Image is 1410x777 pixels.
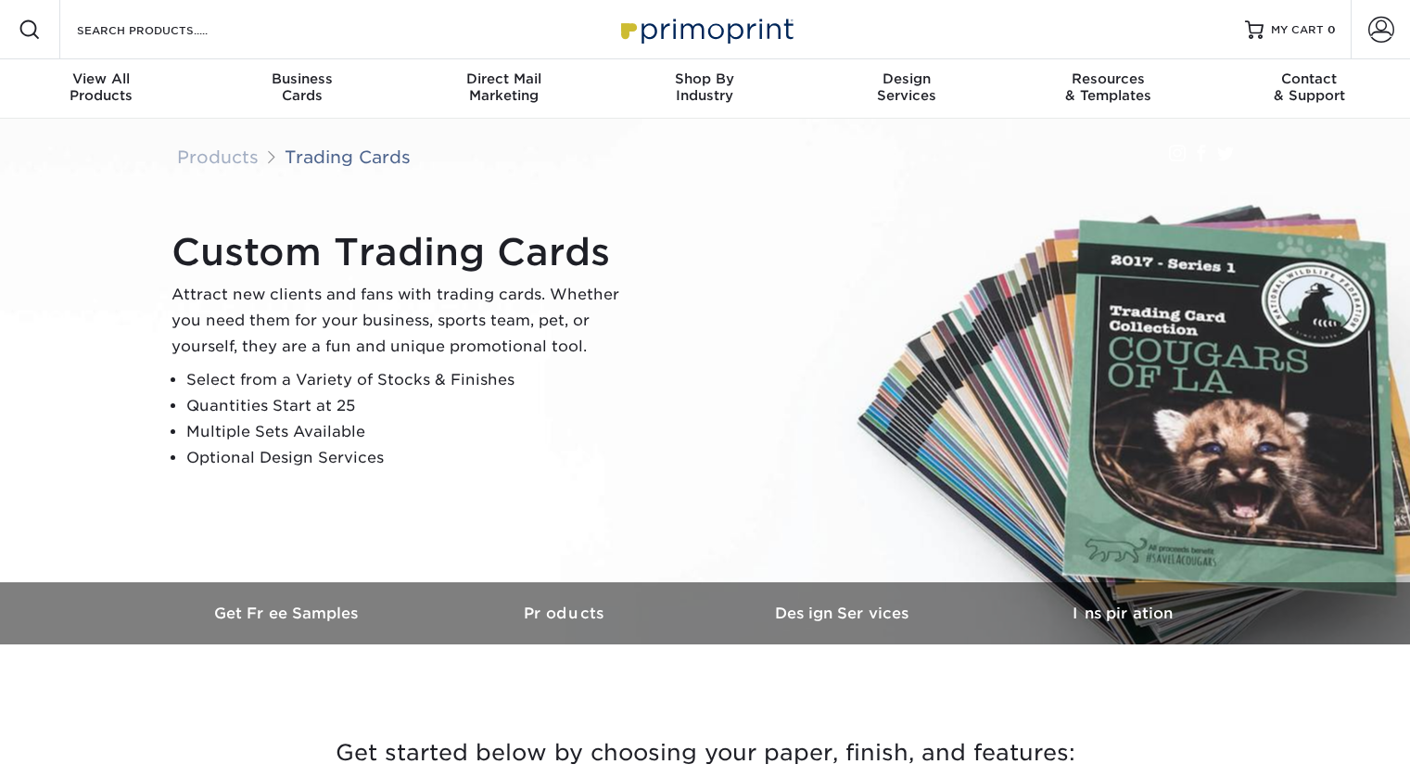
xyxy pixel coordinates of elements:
a: Trading Cards [285,146,411,167]
h3: Design Services [705,605,984,622]
h3: Products [427,605,705,622]
input: SEARCH PRODUCTS..... [75,19,256,41]
span: Shop By [604,70,806,87]
a: Shop ByIndustry [604,59,806,119]
h3: Inspiration [984,605,1262,622]
div: & Templates [1007,70,1208,104]
li: Optional Design Services [186,445,635,471]
a: Get Free Samples [149,582,427,644]
li: Quantities Start at 25 [186,393,635,419]
div: Services [806,70,1007,104]
a: Inspiration [984,582,1262,644]
span: MY CART [1271,22,1324,38]
div: & Support [1209,70,1410,104]
div: Cards [201,70,402,104]
a: Contact& Support [1209,59,1410,119]
li: Multiple Sets Available [186,419,635,445]
img: Primoprint [613,9,798,49]
a: Products [177,146,259,167]
span: Design [806,70,1007,87]
h3: Get Free Samples [149,605,427,622]
span: Resources [1007,70,1208,87]
a: Design Services [705,582,984,644]
a: DesignServices [806,59,1007,119]
span: Contact [1209,70,1410,87]
a: Direct MailMarketing [403,59,604,119]
h1: Custom Trading Cards [171,230,635,274]
span: 0 [1327,23,1336,36]
span: Business [201,70,402,87]
div: Marketing [403,70,604,104]
p: Attract new clients and fans with trading cards. Whether you need them for your business, sports ... [171,282,635,360]
a: Resources& Templates [1007,59,1208,119]
div: Industry [604,70,806,104]
a: BusinessCards [201,59,402,119]
a: Products [427,582,705,644]
span: Direct Mail [403,70,604,87]
li: Select from a Variety of Stocks & Finishes [186,367,635,393]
